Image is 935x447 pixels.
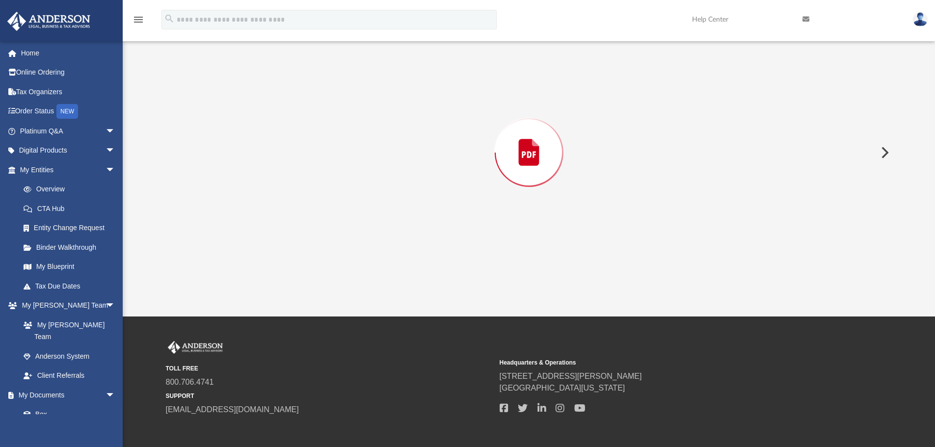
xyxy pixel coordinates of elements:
button: Next File [873,139,895,166]
a: My Entitiesarrow_drop_down [7,160,130,180]
img: Anderson Advisors Platinum Portal [166,341,225,354]
div: NEW [56,104,78,119]
a: Entity Change Request [14,218,130,238]
a: Digital Productsarrow_drop_down [7,141,130,160]
span: arrow_drop_down [106,296,125,316]
small: TOLL FREE [166,364,493,373]
a: My Blueprint [14,257,125,277]
a: [GEOGRAPHIC_DATA][US_STATE] [500,384,625,392]
a: Home [7,43,130,63]
a: Platinum Q&Aarrow_drop_down [7,121,130,141]
a: [EMAIL_ADDRESS][DOMAIN_NAME] [166,405,299,414]
a: Anderson System [14,346,125,366]
a: Online Ordering [7,63,130,82]
span: arrow_drop_down [106,385,125,405]
a: [STREET_ADDRESS][PERSON_NAME] [500,372,642,380]
a: Binder Walkthrough [14,237,130,257]
a: Client Referrals [14,366,125,386]
span: arrow_drop_down [106,121,125,141]
a: My Documentsarrow_drop_down [7,385,125,405]
small: SUPPORT [166,392,493,400]
a: My [PERSON_NAME] Teamarrow_drop_down [7,296,125,316]
i: search [164,13,175,24]
a: CTA Hub [14,199,130,218]
img: User Pic [913,12,928,26]
a: 800.706.4741 [166,378,214,386]
i: menu [133,14,144,26]
a: menu [133,19,144,26]
small: Headquarters & Operations [500,358,827,367]
a: Box [14,405,120,424]
a: My [PERSON_NAME] Team [14,315,120,346]
span: arrow_drop_down [106,160,125,180]
img: Anderson Advisors Platinum Portal [4,12,93,31]
a: Tax Organizers [7,82,130,102]
span: arrow_drop_down [106,141,125,161]
a: Tax Due Dates [14,276,130,296]
a: Order StatusNEW [7,102,130,122]
a: Overview [14,180,130,199]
